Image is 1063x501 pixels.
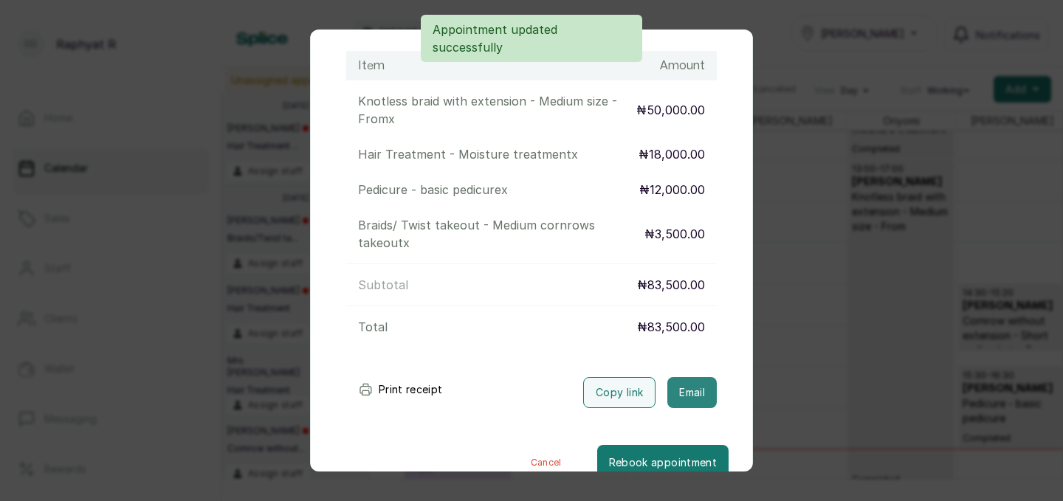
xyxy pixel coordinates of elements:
p: Pedicure - basic pedicure x [358,181,508,198]
h1: Item [358,57,385,75]
p: ₦12,000.00 [639,181,705,198]
p: Knotless braid with extension - Medium size - From x [358,92,636,128]
p: Appointment updated successfully [433,21,630,56]
p: Hair Treatment - Moisture treatment x [358,145,578,163]
p: ₦3,500.00 [644,225,705,243]
p: Subtotal [358,276,408,294]
button: Print receipt [346,375,455,404]
button: Copy link [583,377,656,408]
p: ₦50,000.00 [636,101,705,119]
button: Cancel [495,445,597,480]
p: Total [358,318,388,336]
p: ₦18,000.00 [639,145,705,163]
p: ₦83,500.00 [637,276,705,294]
button: Email [667,377,717,408]
p: Braids/ Twist takeout - Medium cornrows takeout x [358,216,644,252]
h1: Amount [660,57,705,75]
p: ₦83,500.00 [637,318,705,336]
button: Rebook appointment [597,445,729,480]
